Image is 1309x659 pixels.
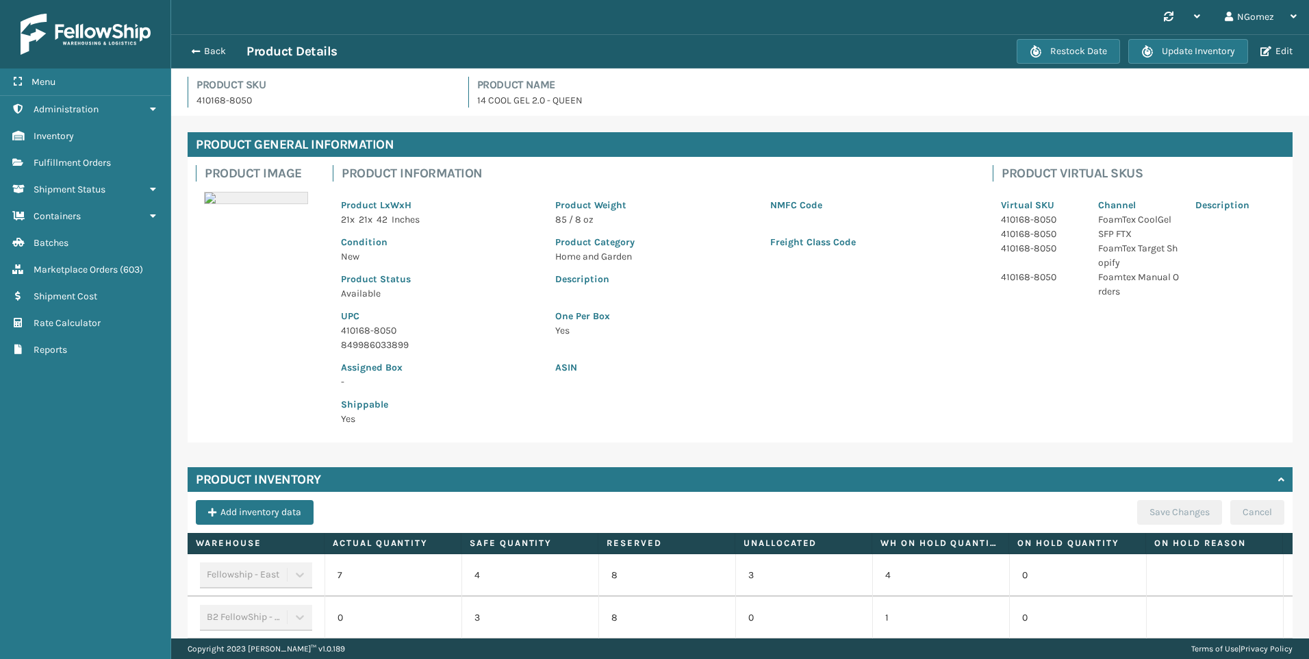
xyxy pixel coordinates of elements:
[325,597,461,639] td: 0
[461,554,598,597] td: 4
[21,14,151,55] img: logo
[555,323,968,338] p: Yes
[1154,537,1274,549] label: On Hold Reason
[34,130,74,142] span: Inventory
[1230,500,1284,525] button: Cancel
[34,157,111,169] span: Fulfillment Orders
[196,537,316,549] label: Warehouse
[1009,554,1146,597] td: 0
[1191,644,1238,654] a: Terms of Use
[555,249,753,264] p: Home and Garden
[607,537,726,549] label: Reserved
[341,412,539,426] p: Yes
[1001,270,1082,284] p: 410168-8050
[1137,500,1222,525] button: Save Changes
[196,471,321,488] h4: Product Inventory
[611,569,723,582] p: 8
[1009,597,1146,639] td: 0
[1002,165,1284,182] h4: Product Virtual SKUs
[196,77,452,93] h4: Product SKU
[880,537,1000,549] label: WH On hold quantity
[770,198,968,212] p: NMFC Code
[1001,212,1082,227] p: 410168-8050
[34,317,101,329] span: Rate Calculator
[555,235,753,249] p: Product Category
[1098,270,1179,299] p: Foamtex Manual Orders
[196,500,314,525] button: Add inventory data
[342,165,976,182] h4: Product Information
[1098,227,1179,241] p: SFP FTX
[196,93,452,108] p: 410168-8050
[555,214,594,225] span: 85 / 8 oz
[333,537,453,549] label: Actual Quantity
[341,338,539,352] p: 849986033899
[341,272,539,286] p: Product Status
[341,397,539,412] p: Shippable
[34,210,81,222] span: Containers
[1241,644,1293,654] a: Privacy Policy
[555,309,968,323] p: One Per Box
[744,537,863,549] label: Unallocated
[872,554,1009,597] td: 4
[1195,198,1276,212] p: Description
[872,597,1009,639] td: 1
[341,309,539,323] p: UPC
[1256,45,1297,58] button: Edit
[359,214,372,225] span: 21 x
[1001,241,1082,256] p: 410168-8050
[392,214,420,225] span: Inches
[34,237,68,249] span: Batches
[341,198,539,212] p: Product LxWxH
[34,344,67,356] span: Reports
[341,360,539,375] p: Assigned Box
[555,198,753,212] p: Product Weight
[1017,537,1137,549] label: On Hold Quantity
[31,76,55,88] span: Menu
[1098,198,1179,212] p: Channel
[477,77,1293,93] h4: Product Name
[204,192,308,204] img: 51104088640_40f294f443_o-scaled-700x700.jpg
[735,554,872,597] td: 3
[1098,212,1179,227] p: FoamTex CoolGel
[770,235,968,249] p: Freight Class Code
[1098,241,1179,270] p: FoamTex Target Shopify
[34,103,99,115] span: Administration
[470,537,589,549] label: Safe Quantity
[205,165,316,182] h4: Product Image
[183,45,246,58] button: Back
[341,323,539,338] p: 410168-8050
[555,360,968,375] p: ASIN
[461,597,598,639] td: 3
[341,375,539,389] p: -
[1191,638,1293,659] div: |
[188,132,1293,157] h4: Product General Information
[341,214,355,225] span: 21 x
[1001,227,1082,241] p: 410168-8050
[341,249,539,264] p: New
[1128,39,1248,64] button: Update Inventory
[341,286,539,301] p: Available
[377,214,387,225] span: 42
[611,611,723,625] p: 8
[188,638,345,659] p: Copyright 2023 [PERSON_NAME]™ v 1.0.189
[120,264,143,275] span: ( 603 )
[325,554,461,597] td: 7
[341,235,539,249] p: Condition
[1017,39,1120,64] button: Restock Date
[735,597,872,639] td: 0
[1001,198,1082,212] p: Virtual SKU
[555,272,968,286] p: Description
[34,184,105,195] span: Shipment Status
[34,264,118,275] span: Marketplace Orders
[34,290,97,302] span: Shipment Cost
[477,93,1293,108] p: 14 COOL GEL 2.0 - QUEEN
[246,43,338,60] h3: Product Details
